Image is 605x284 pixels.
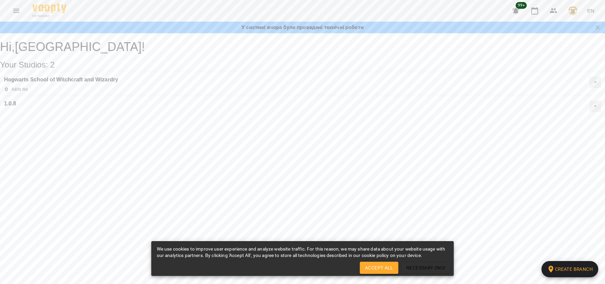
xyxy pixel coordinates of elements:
button: Menu [8,3,24,19]
a: Hogwarts School of Witchcraft and Wizardry [4,77,118,83]
span: 99+ [516,2,527,9]
span: 2 [50,60,55,69]
button: Закрити сповіщення [593,23,602,32]
a: 1.0.8 [4,101,16,107]
p: У системі вчора були проведені технічні роботи [241,23,364,31]
button: EN [584,4,597,17]
span: EN [587,7,594,14]
img: e4fadf5fdc8e1f4c6887bfc6431a60f1.png [568,6,578,16]
img: Voopty Logo [32,3,66,13]
span: For Business [32,14,66,18]
p: A830 Rd [11,87,28,93]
